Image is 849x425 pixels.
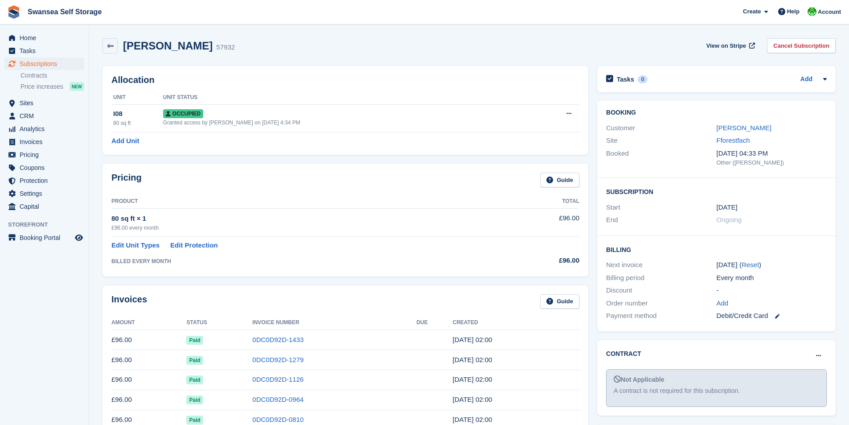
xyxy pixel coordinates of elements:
div: - [717,285,827,296]
div: Discount [606,285,716,296]
span: Paid [186,356,203,365]
a: Preview store [74,232,84,243]
div: Start [606,202,716,213]
div: 57932 [216,42,235,53]
a: Guide [540,294,579,309]
span: Coupons [20,161,73,174]
div: Customer [606,123,716,133]
h2: Pricing [111,173,142,187]
a: Edit Unit Types [111,240,160,251]
th: Created [453,316,579,330]
a: Contracts [21,71,84,80]
th: Product [111,194,504,209]
th: Status [186,316,252,330]
span: Occupied [163,109,203,118]
span: Help [787,7,800,16]
a: menu [4,97,84,109]
time: 2025-08-28 01:00:23 UTC [453,336,492,343]
a: menu [4,58,84,70]
a: menu [4,161,84,174]
div: Not Applicable [614,375,819,384]
div: Order number [606,298,716,309]
div: [DATE] ( ) [717,260,827,270]
time: 2024-10-28 01:00:00 UTC [717,202,738,213]
time: 2025-04-28 01:00:25 UTC [453,416,492,423]
th: Invoice Number [252,316,416,330]
a: menu [4,149,84,161]
td: £96.00 [111,330,186,350]
div: I08 [113,109,163,119]
th: Unit Status [163,91,529,105]
span: Pricing [20,149,73,161]
span: Protection [20,174,73,187]
a: 0DC0D92D-1126 [252,375,304,383]
div: Granted access by [PERSON_NAME] on [DATE] 4:34 PM [163,119,529,127]
div: 80 sq ft × 1 [111,214,504,224]
div: Debit/Credit Card [717,311,827,321]
a: Reset [742,261,759,268]
a: Price increases NEW [21,82,84,91]
td: £96.00 [111,370,186,390]
div: Booked [606,149,716,167]
th: Unit [111,91,163,105]
a: 0DC0D92D-1433 [252,336,304,343]
span: Paid [186,396,203,404]
time: 2025-05-28 01:00:16 UTC [453,396,492,403]
div: 0 [638,75,648,83]
th: Amount [111,316,186,330]
a: menu [4,136,84,148]
img: stora-icon-8386f47178a22dfd0bd8f6a31ec36ba5ce8667c1dd55bd0f319d3a0aa187defe.svg [7,5,21,19]
div: [DATE] 04:33 PM [717,149,827,159]
a: Add [717,298,729,309]
a: menu [4,200,84,213]
a: [PERSON_NAME] [717,124,771,132]
div: £96.00 every month [111,224,504,232]
h2: Tasks [617,75,634,83]
h2: Invoices [111,294,147,309]
time: 2025-06-28 01:00:38 UTC [453,375,492,383]
span: Account [818,8,841,17]
span: Settings [20,187,73,200]
div: End [606,215,716,225]
a: Add Unit [111,136,139,146]
span: Create [743,7,761,16]
a: menu [4,32,84,44]
h2: Billing [606,245,827,254]
a: 0DC0D92D-1279 [252,356,304,363]
a: menu [4,123,84,135]
td: £96.00 [504,208,579,236]
div: A contract is not required for this subscription. [614,386,819,396]
a: menu [4,45,84,57]
img: Andrew Robbins [808,7,816,16]
span: Capital [20,200,73,213]
span: Storefront [8,220,89,229]
div: NEW [70,82,84,91]
th: Total [504,194,579,209]
div: Next invoice [606,260,716,270]
h2: [PERSON_NAME] [123,40,213,52]
a: 0DC0D92D-0964 [252,396,304,403]
div: Billing period [606,273,716,283]
td: £96.00 [111,350,186,370]
span: CRM [20,110,73,122]
a: 0DC0D92D-0810 [252,416,304,423]
a: menu [4,174,84,187]
time: 2025-07-28 01:00:20 UTC [453,356,492,363]
span: Tasks [20,45,73,57]
a: menu [4,231,84,244]
span: View on Stripe [706,41,746,50]
h2: Allocation [111,75,579,85]
a: menu [4,187,84,200]
a: Guide [540,173,579,187]
a: Fforestfach [717,136,750,144]
a: Edit Protection [170,240,218,251]
a: Cancel Subscription [767,38,836,53]
span: Paid [186,375,203,384]
div: Site [606,136,716,146]
span: Home [20,32,73,44]
span: Paid [186,416,203,425]
td: £96.00 [111,390,186,410]
div: 80 sq ft [113,119,163,127]
a: Swansea Self Storage [24,4,105,19]
a: menu [4,110,84,122]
